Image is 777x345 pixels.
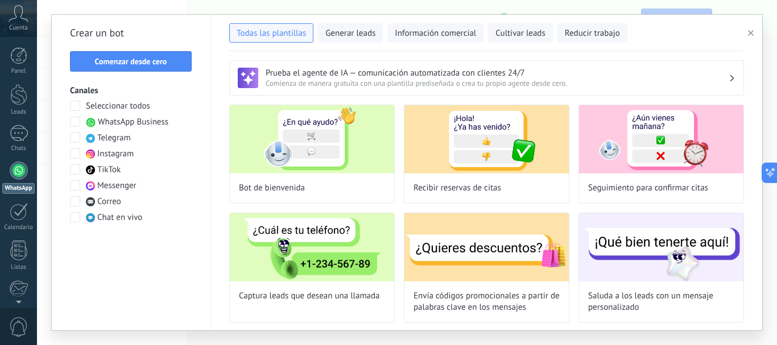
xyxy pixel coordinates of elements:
div: Listas [2,264,35,271]
img: Recibir reservas de citas [404,105,569,173]
div: Calendario [2,224,35,231]
span: Reducir trabajo [565,28,620,39]
h3: Canales [70,85,192,96]
button: Todas las plantillas [229,23,313,43]
img: Saluda a los leads con un mensaje personalizado [579,213,743,281]
div: Panel [2,68,35,75]
span: Bot de bienvenida [239,182,305,194]
img: Bot de bienvenida [230,105,394,173]
span: Seguimiento para confirmar citas [588,182,708,194]
span: TikTok [97,164,121,176]
span: Comenzar desde cero [95,57,167,65]
button: Generar leads [318,23,383,43]
h2: Crear un bot [70,24,192,42]
span: Recibir reservas de citas [414,182,501,194]
span: Chat en vivo [97,212,142,223]
img: Envía códigos promocionales a partir de palabras clave en los mensajes [404,213,569,281]
div: Chats [2,145,35,152]
span: Cuenta [9,24,28,32]
div: Leads [2,109,35,116]
button: Reducir trabajo [557,23,627,43]
img: Captura leads que desean una llamada [230,213,394,281]
span: Instagram [97,148,134,160]
span: Messenger [97,180,137,192]
h3: Prueba el agente de IA — comunicación automatizada con clientes 24/7 [266,68,729,78]
span: Generar leads [325,28,375,39]
button: Cultivar leads [488,23,552,43]
span: Información comercial [395,28,476,39]
span: Cultivar leads [495,28,545,39]
img: Seguimiento para confirmar citas [579,105,743,173]
span: Todas las plantillas [237,28,306,39]
span: Telegram [97,132,131,144]
span: Correo [97,196,121,207]
div: WhatsApp [2,183,35,194]
span: Seleccionar todos [86,101,150,112]
span: Envía códigos promocionales a partir de palabras clave en los mensajes [414,290,560,313]
span: Saluda a los leads con un mensaje personalizado [588,290,734,313]
span: Comienza de manera gratuita con una plantilla prediseñada o crea tu propio agente desde cero. [266,78,729,88]
span: Captura leads que desean una llamada [239,290,380,302]
span: WhatsApp Business [98,117,168,128]
button: Información comercial [387,23,483,43]
button: Comenzar desde cero [70,51,192,72]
